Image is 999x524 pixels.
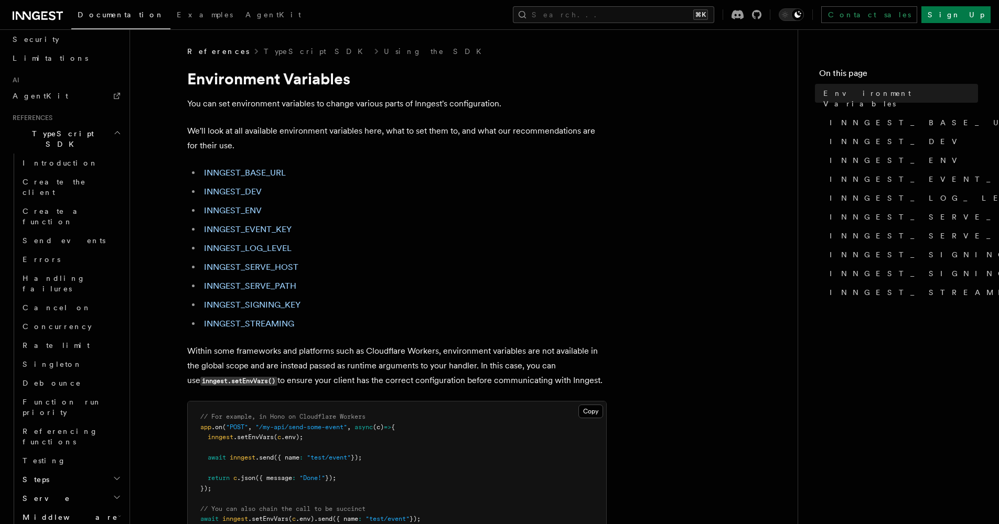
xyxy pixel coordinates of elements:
p: Within some frameworks and platforms such as Cloudflare Workers, environment variables are not av... [187,344,607,388]
a: AgentKit [8,86,123,105]
a: Limitations [8,49,123,68]
span: Steps [18,474,49,485]
button: Copy [578,405,603,418]
button: Steps [18,470,123,489]
span: Errors [23,255,60,264]
span: Limitations [13,54,88,62]
a: Cancel on [18,298,123,317]
span: inngest [208,433,233,441]
span: ({ message [255,474,292,482]
span: Cancel on [23,303,91,312]
a: Concurrency [18,317,123,336]
span: Introduction [23,159,98,167]
span: .setEnvVars [248,515,288,522]
a: INNGEST_SIGNING_KEY_FALLBACK [825,264,978,283]
span: TypeScript SDK [8,128,113,149]
a: Using the SDK [384,46,488,57]
span: (c) [373,423,384,431]
span: return [208,474,230,482]
span: }); [410,515,421,522]
a: Create the client [18,172,123,202]
span: , [347,423,351,431]
span: ( [274,433,277,441]
span: Examples [177,10,233,19]
span: : [299,454,303,461]
a: Debounce [18,374,123,392]
span: Environment Variables [823,88,978,109]
a: INNGEST_DEV [825,132,978,151]
a: Sign Up [921,6,991,23]
a: INNGEST_DEV [204,187,262,196]
code: inngest.setEnvVars() [200,377,277,386]
h1: Environment Variables [187,69,607,88]
a: INNGEST_STREAMING [204,319,294,329]
span: await [200,515,219,522]
a: Contact sales [821,6,917,23]
span: .send [255,454,274,461]
a: Rate limit [18,336,123,355]
a: Singleton [18,355,123,374]
a: INNGEST_STREAMING [825,283,978,302]
a: INNGEST_EVENT_KEY [204,224,292,234]
a: Send events [18,231,123,250]
span: : [358,515,362,522]
kbd: ⌘K [693,9,708,20]
span: Security [13,35,59,43]
button: Toggle dark mode [779,8,804,21]
h4: On this page [819,67,978,84]
span: c [292,515,296,522]
span: Serve [18,493,70,504]
p: You can set environment variables to change various parts of Inngest's configuration. [187,96,607,111]
span: Testing [23,456,66,465]
span: .send [314,515,332,522]
span: }); [351,454,362,461]
span: ({ name [274,454,299,461]
a: TypeScript SDK [264,46,369,57]
span: Handling failures [23,274,85,293]
span: .setEnvVars [233,433,274,441]
span: async [355,423,373,431]
a: INNGEST_SERVE_HOST [204,262,298,272]
a: INNGEST_SERVE_HOST [825,208,978,226]
a: INNGEST_ENV [825,151,978,170]
span: Send events [23,236,105,245]
a: INNGEST_EVENT_KEY [825,170,978,189]
span: References [8,114,52,122]
span: { [391,423,395,431]
a: INNGEST_LOG_LEVEL [204,243,292,253]
a: Function run priority [18,392,123,422]
span: "POST" [226,423,248,431]
span: .json [237,474,255,482]
span: .on [211,423,222,431]
span: Documentation [78,10,164,19]
span: c [233,474,237,482]
a: Handling failures [18,269,123,298]
span: References [187,46,249,57]
span: AI [8,76,19,84]
a: Referencing functions [18,422,123,451]
span: Create the client [23,178,86,196]
a: Errors [18,250,123,269]
a: AgentKit [239,3,307,28]
span: // You can also chain the call to be succinct [200,505,366,512]
span: }); [325,474,336,482]
span: Singleton [23,360,82,368]
a: INNGEST_BASE_URL [825,113,978,132]
p: We'll look at all available environment variables here, what to set them to, and what our recomme... [187,124,607,153]
span: ({ name [332,515,358,522]
span: Concurrency [23,322,92,331]
a: Introduction [18,154,123,172]
span: AgentKit [245,10,301,19]
span: // For example, in Hono on Cloudflare Workers [200,413,366,420]
button: Search...⌘K [513,6,714,23]
a: Security [8,30,123,49]
a: INNGEST_SERVE_PATH [825,226,978,245]
span: .env); [281,433,303,441]
span: ( [288,515,292,522]
span: : [292,474,296,482]
span: }); [200,485,211,492]
span: inngest [222,515,248,522]
a: INNGEST_LOG_LEVEL [825,189,978,208]
span: Create a function [23,207,85,226]
a: Testing [18,451,123,470]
